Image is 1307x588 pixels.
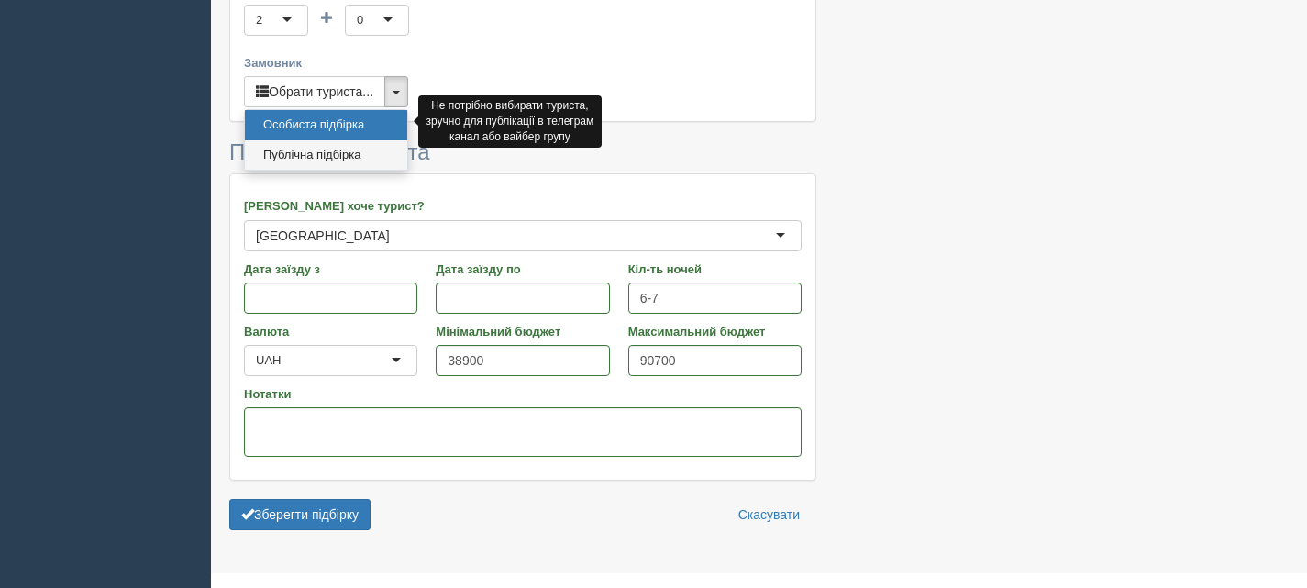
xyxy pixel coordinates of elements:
a: Публічна підбірка [245,140,407,171]
label: Кіл-ть ночей [628,261,802,278]
label: Дата заїзду з [244,261,417,278]
div: 2 [256,11,262,29]
button: Зберегти підбірку [229,499,371,530]
label: Валюта [244,323,417,340]
input: 7-10 або 7,10,14 [628,283,802,314]
label: Замовник [244,54,802,72]
label: Мінімальний бюджет [436,323,609,340]
a: Особиста підбірка [245,110,407,140]
div: UAH [256,351,281,370]
label: Максимальний бюджет [628,323,802,340]
button: Обрати туриста... [244,76,385,107]
div: 0 [357,11,363,29]
span: Побажання туриста [229,139,430,164]
a: Скасувати [726,499,812,530]
label: Дата заїзду по [436,261,609,278]
div: Не потрібно вибирати туриста, зручно для публікації в телеграм канал або вайбер групу [418,95,602,148]
div: [GEOGRAPHIC_DATA] [256,227,390,245]
label: [PERSON_NAME] хоче турист? [244,197,802,215]
label: Нотатки [244,385,802,403]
